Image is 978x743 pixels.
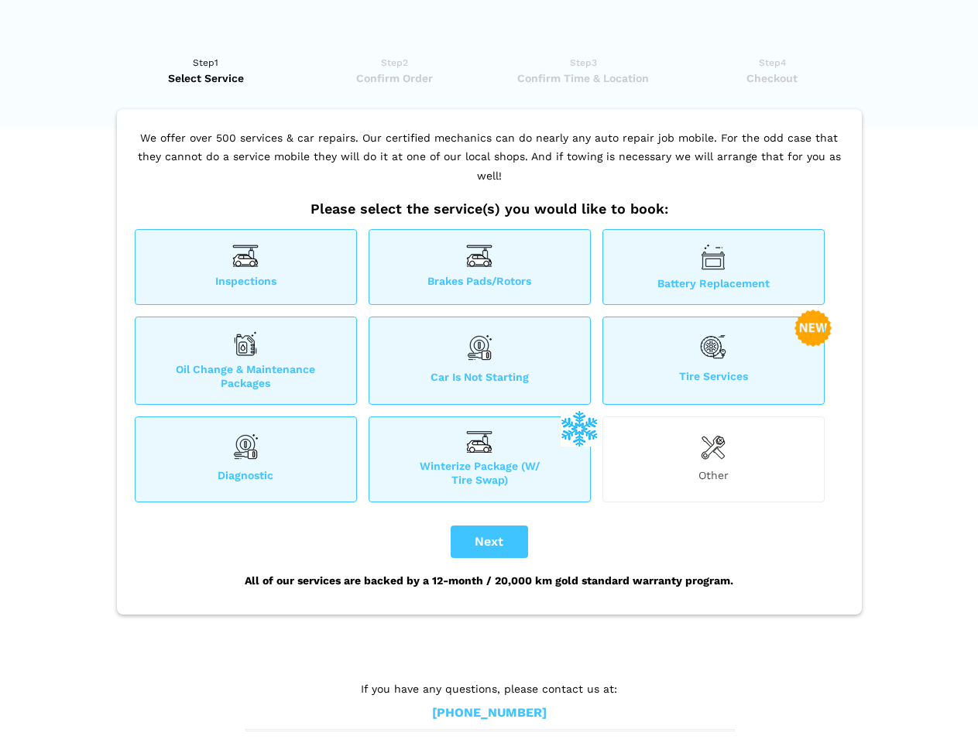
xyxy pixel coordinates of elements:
[603,276,824,290] span: Battery Replacement
[561,409,598,447] img: winterize-icon_1.png
[369,459,590,487] span: Winterize Package (W/ Tire Swap)
[451,526,528,558] button: Next
[305,55,484,86] a: Step2
[117,70,296,86] span: Select Service
[603,369,824,390] span: Tire Services
[117,55,296,86] a: Step1
[136,274,356,290] span: Inspections
[494,70,673,86] span: Confirm Time & Location
[369,274,590,290] span: Brakes Pads/Rotors
[603,468,824,487] span: Other
[245,680,733,697] p: If you have any questions, please contact us at:
[136,468,356,487] span: Diagnostic
[369,370,590,390] span: Car is not starting
[305,70,484,86] span: Confirm Order
[131,128,848,201] p: We offer over 500 services & car repairs. Our certified mechanics can do nearly any auto repair j...
[494,55,673,86] a: Step3
[683,70,862,86] span: Checkout
[794,310,832,347] img: new-badge-2-48.png
[136,362,356,390] span: Oil Change & Maintenance Packages
[683,55,862,86] a: Step4
[432,705,547,721] a: [PHONE_NUMBER]
[131,200,848,217] h2: Please select the service(s) you would like to book:
[131,558,848,603] div: All of our services are backed by a 12-month / 20,000 km gold standard warranty program.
